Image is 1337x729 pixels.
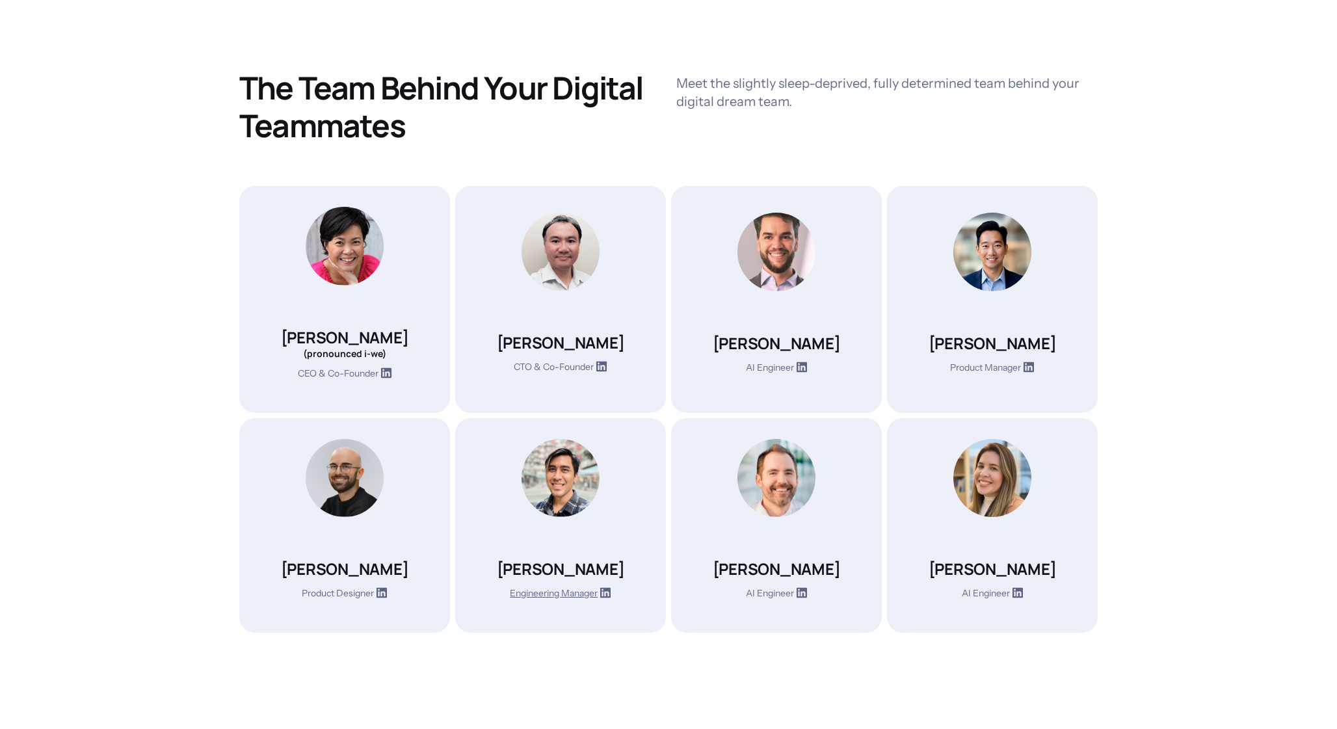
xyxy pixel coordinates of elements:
h4: [PERSON_NAME] [497,559,625,579]
h4: [PERSON_NAME] [281,559,409,579]
a: Engineering Manager [510,587,611,602]
img: Bianca Silva [953,439,1031,517]
p: CEO & Co-Founder [298,367,378,382]
h4: [PERSON_NAME] [929,559,1057,579]
img: Adalberto Soares [737,213,815,291]
a: Product Manager [950,362,1034,376]
img: Luke Cushieri [306,439,384,518]
p: Product Designer [302,587,374,602]
p: CTO & Co-Founder [514,361,594,375]
a: CTO & Co-Founder [514,361,607,375]
a: CEO & Co-Founder [298,367,391,382]
h2: The Team Behind Your Digital Teammates [239,69,661,144]
a: AI Engineer [746,362,807,376]
img: Sean Wojcik [737,439,815,518]
img: Dennis Ju [953,213,1031,291]
h4: [PERSON_NAME] [713,333,841,354]
h4: [PERSON_NAME] [281,327,409,348]
h4: [PERSON_NAME] [497,332,625,353]
img: Michael Han [522,213,600,291]
a: AI Engineer [962,587,1023,602]
a: Product Designer [302,587,387,602]
img: Shinn Lok [522,439,600,518]
p: AI Engineer [746,362,794,376]
h5: (pronounced i-we) [303,348,386,360]
a: AI Engineer [746,587,807,602]
p: Meet the slightly sleep-deprived, fully determined team behind your digital dream team. [676,74,1098,111]
h4: [PERSON_NAME] [713,559,841,579]
p: Product Manager [950,362,1021,376]
img: Aihui Ong [306,207,384,285]
p: AI Engineer [962,587,1010,602]
p: Engineering Manager [510,587,598,602]
h4: [PERSON_NAME] [929,333,1057,354]
p: AI Engineer [746,587,794,602]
